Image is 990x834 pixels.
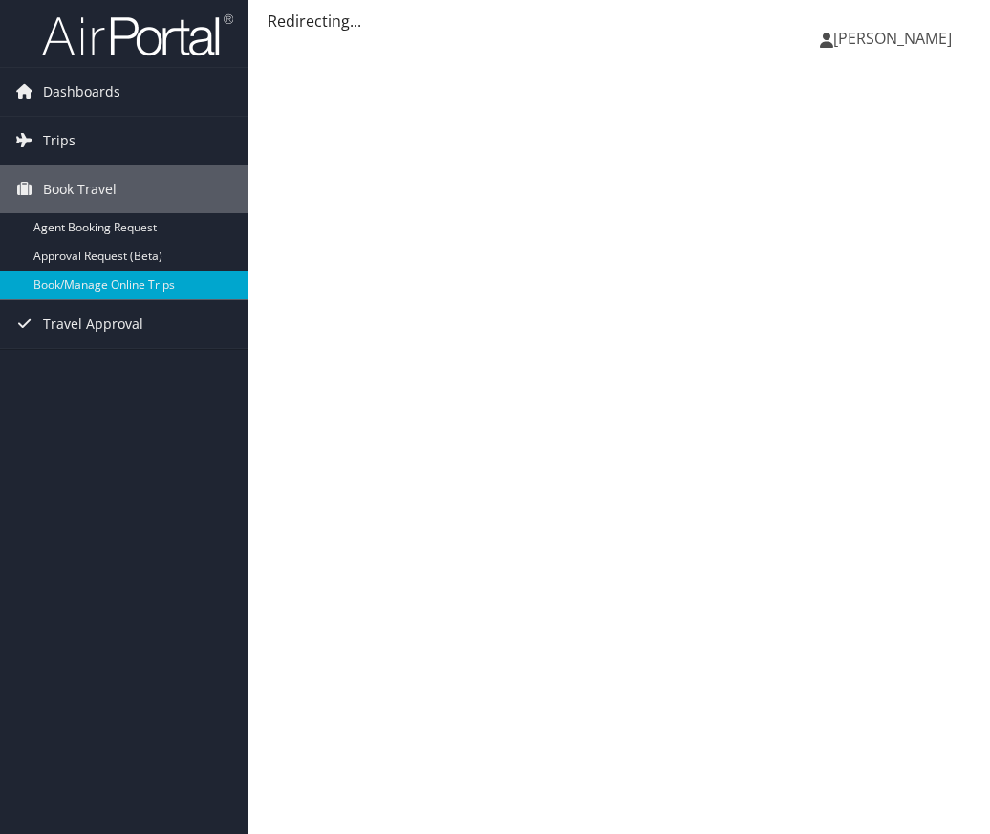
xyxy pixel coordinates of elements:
img: airportal-logo.png [42,12,233,57]
span: Book Travel [43,165,117,213]
span: Travel Approval [43,300,143,348]
div: Redirecting... [268,10,971,33]
a: [PERSON_NAME] [820,10,971,67]
span: [PERSON_NAME] [833,28,952,49]
span: Trips [43,117,75,165]
span: Dashboards [43,68,120,116]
